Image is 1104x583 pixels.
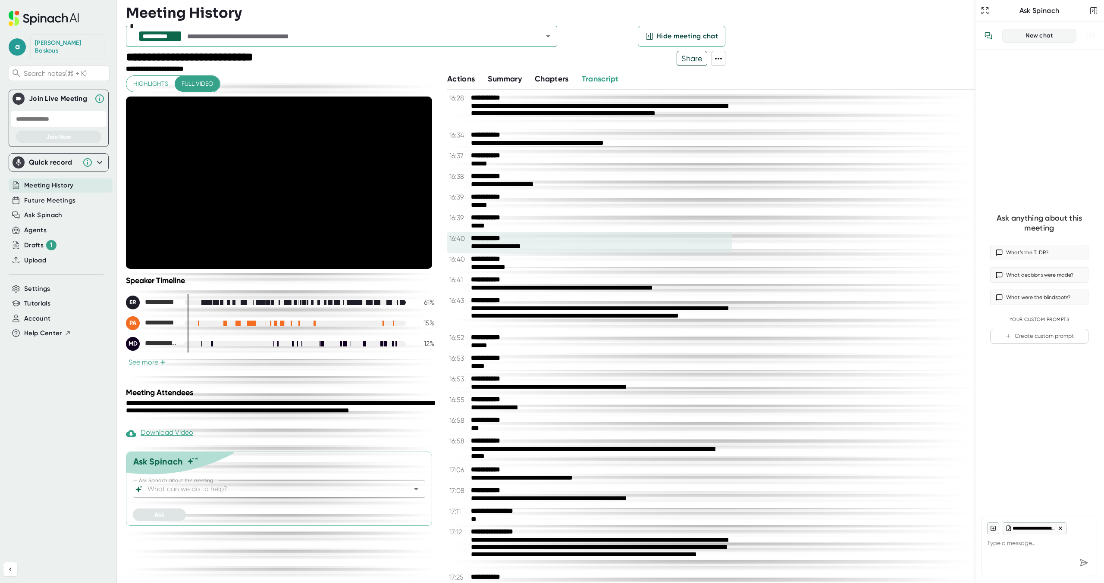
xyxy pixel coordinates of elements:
[160,359,166,366] span: +
[13,154,105,171] div: Quick record
[449,276,469,284] span: 16:41
[449,486,469,495] span: 17:08
[488,73,521,85] button: Summary
[656,31,718,41] span: Hide meeting chat
[14,94,23,103] img: Join Live Meeting
[133,78,168,89] span: Highlights
[413,340,434,348] div: 12 %
[24,284,50,294] button: Settings
[24,314,50,324] button: Account
[990,290,1088,305] button: What were the blindspots?
[449,334,469,342] span: 16:52
[29,94,90,103] div: Join Live Meeting
[24,210,63,220] button: Ask Spinach
[980,27,997,44] button: View conversation history
[677,51,707,66] button: Share
[449,416,469,424] span: 16:58
[449,152,469,160] span: 16:37
[9,38,26,56] span: a
[449,296,469,305] span: 16:43
[449,94,469,102] span: 16:28
[449,375,469,383] span: 16:53
[1088,5,1100,17] button: Close conversation sidebar
[535,74,569,84] span: Chapters
[133,508,186,521] button: Ask
[449,193,469,201] span: 16:39
[175,76,220,92] button: Full video
[488,74,521,84] span: Summary
[542,30,554,42] button: Open
[447,73,475,85] button: Actions
[449,437,469,445] span: 16:58
[990,317,1088,323] div: Your Custom Prompts
[449,354,469,362] span: 16:53
[24,240,56,250] button: Drafts 1
[413,319,434,327] div: 15 %
[447,74,475,84] span: Actions
[126,337,178,351] div: Michael DeCesare
[582,73,619,85] button: Transcript
[449,396,469,404] span: 16:55
[126,388,436,397] div: Meeting Attendees
[535,73,569,85] button: Chapters
[449,573,469,581] span: 17:25
[979,5,991,17] button: Expand to Ask Spinach page
[35,39,100,54] div: Aristotle Baskous
[24,196,75,206] button: Future Meetings
[1076,555,1091,571] div: Send message
[449,131,469,139] span: 16:34
[126,358,168,367] button: See more+
[991,6,1088,15] div: Ask Spinach
[1008,32,1071,40] div: New chat
[410,483,422,495] button: Open
[126,316,140,330] div: PA
[29,158,78,167] div: Quick record
[24,299,50,309] button: Tutorials
[990,267,1088,283] button: What decisions were made?
[24,225,47,235] button: Agents
[133,456,183,467] div: Ask Spinach
[24,256,46,265] button: Upload
[126,276,434,285] div: Speaker Timeline
[24,69,107,78] span: Search notes (⌘ + K)
[3,562,17,576] button: Collapse sidebar
[990,245,1088,260] button: What’s the TLDR?
[413,298,434,306] div: 61 %
[182,78,213,89] span: Full video
[24,240,56,250] div: Drafts
[449,466,469,474] span: 17:06
[449,507,469,515] span: 17:11
[677,51,707,66] span: Share
[24,181,73,190] button: Meeting History
[449,255,469,263] span: 16:40
[990,213,1088,233] div: Ask anything about this meeting
[582,74,619,84] span: Transcript
[24,328,62,338] span: Help Center
[154,511,164,518] span: Ask
[46,240,56,250] div: 1
[126,76,175,92] button: Highlights
[46,133,71,140] span: Join Now
[24,328,71,338] button: Help Center
[638,26,725,47] button: Hide meeting chat
[449,234,469,243] span: 16:40
[126,337,140,351] div: MD
[126,428,193,439] div: Download Video
[449,172,469,181] span: 16:38
[146,483,397,495] input: What can we do to help?
[449,214,469,222] span: 16:39
[990,329,1088,344] button: Create custom prompt
[16,131,101,143] button: Join Now
[126,5,242,21] h3: Meeting History
[13,90,105,107] div: Join Live MeetingJoin Live Meeting
[449,528,469,536] span: 17:12
[126,296,140,309] div: ER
